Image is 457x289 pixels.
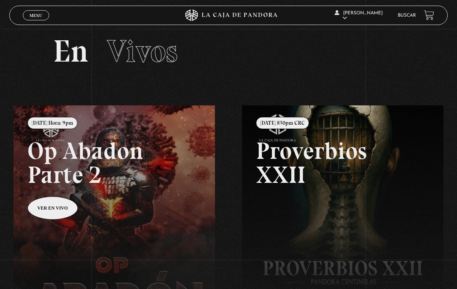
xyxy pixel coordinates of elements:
[424,10,434,21] a: View your shopping cart
[53,36,404,67] h2: En
[398,13,416,18] a: Buscar
[107,33,178,70] span: Vivos
[29,13,42,18] span: Menu
[27,20,45,25] span: Cerrar
[335,11,383,21] span: [PERSON_NAME]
